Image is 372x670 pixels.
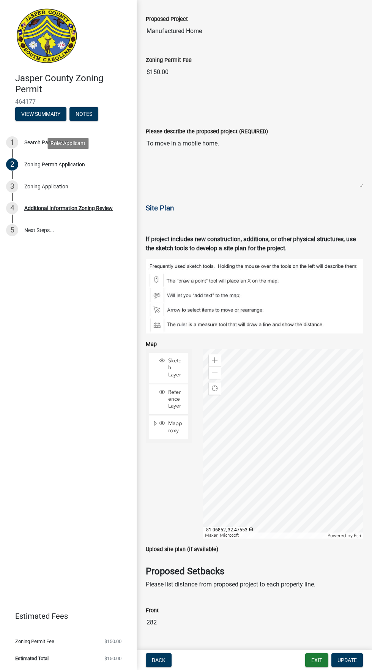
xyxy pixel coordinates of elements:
[149,416,188,439] li: Mapproxy
[15,639,54,644] span: Zoning Permit Fee
[149,353,188,383] li: Sketch Layer
[146,129,268,134] label: Please describe the proposed project (REQUIRED)
[24,140,69,145] div: Search Parcel Data
[146,58,192,63] label: Zoning Permit Fee
[6,202,18,214] div: 4
[158,389,186,410] div: Reference Layer
[203,533,326,539] div: Maxar, Microsoft
[24,162,85,167] div: Zoning Permit Application
[6,180,18,193] div: 3
[305,653,328,667] button: Exit
[149,384,188,415] li: Reference Layer
[15,111,66,117] wm-modal-confirm: Summary
[24,184,68,189] div: Zoning Application
[158,357,186,378] div: Sketch Layer
[15,107,66,121] button: View Summary
[6,224,18,236] div: 5
[24,205,113,211] div: Additional Information Zoning Review
[146,342,157,347] label: Map
[104,656,121,661] span: $150.00
[337,657,357,663] span: Update
[15,8,79,65] img: Jasper County, South Carolina
[15,73,131,95] h4: Jasper County Zoning Permit
[146,547,218,552] label: Upload site plan (if available)
[6,158,18,171] div: 2
[146,204,174,212] span: Site Plan
[209,354,221,367] div: Zoom in
[152,657,166,663] span: Back
[47,138,88,149] div: Role: Applicant
[146,580,363,589] p: Please list distance from proposed project to each property line.
[69,107,98,121] button: Notes
[209,382,221,395] div: Find my location
[146,566,224,577] strong: Proposed Setbacks
[166,389,186,410] span: Reference Layer
[146,136,363,188] textarea: To move in a mobile home.
[146,259,363,334] img: Map_Tools_0fa003cd-e548-4f90-a334-4a403d3e3701.JPG
[104,639,121,644] span: $150.00
[158,420,186,434] div: Mapproxy
[15,656,49,661] span: Estimated Total
[146,17,188,22] label: Proposed Project
[166,420,186,434] span: Mapproxy
[166,357,186,378] span: Sketch Layer
[146,608,159,613] label: Front
[15,98,121,105] span: 464177
[354,533,361,538] a: Esri
[148,351,189,441] ul: Layer List
[152,420,158,428] span: Expand
[6,608,125,624] a: Estimated Fees
[331,653,363,667] button: Update
[326,533,363,539] div: Powered by
[6,136,18,149] div: 1
[146,653,172,667] button: Back
[146,235,356,252] strong: If project includes new construction, additions, or other physical structures, use the sketch too...
[69,111,98,117] wm-modal-confirm: Notes
[209,367,221,379] div: Zoom out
